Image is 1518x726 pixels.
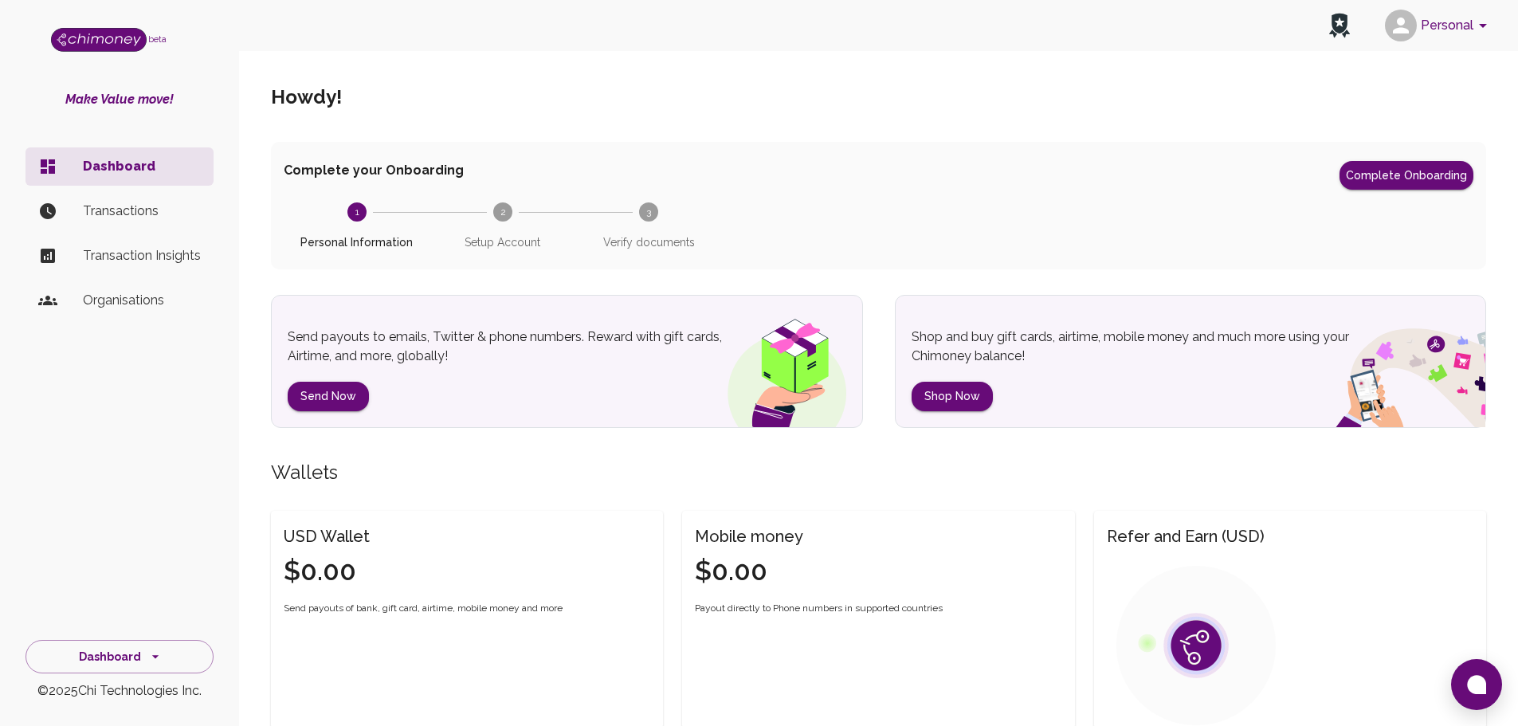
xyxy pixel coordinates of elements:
img: social spend [1294,311,1485,427]
h6: USD Wallet [284,524,370,549]
button: account of current user [1379,5,1499,46]
p: Send payouts to emails, Twitter & phone numbers. Reward with gift cards, Airtime, and more, globa... [288,328,753,366]
span: Verify documents [582,234,716,250]
span: Setup Account [436,234,569,250]
span: beta [148,34,167,44]
button: Send Now [288,382,369,411]
h6: Refer and Earn (USD) [1107,524,1265,549]
span: Payout directly to Phone numbers in supported countries [695,601,943,617]
button: Shop Now [912,382,993,411]
span: Send payouts of bank, gift card, airtime, mobile money and more [284,601,563,617]
p: Transaction Insights [83,246,201,265]
h6: Mobile money [695,524,803,549]
img: Logo [51,28,147,52]
h4: $0.00 [284,555,370,588]
h5: Wallets [271,460,1486,485]
span: Personal Information [290,234,423,250]
span: Complete your Onboarding [284,161,464,190]
h5: Howdy ! [271,84,342,110]
img: public [1116,566,1276,725]
h4: $0.00 [695,555,803,588]
button: Complete Onboarding [1340,161,1473,190]
img: gift box [699,308,862,427]
text: 2 [500,206,505,218]
button: Open chat window [1451,659,1502,710]
text: 1 [355,206,359,218]
p: Transactions [83,202,201,221]
text: 3 [646,206,651,218]
button: Dashboard [25,640,214,674]
p: Shop and buy gift cards, airtime, mobile money and much more using your Chimoney balance! [912,328,1377,366]
p: Dashboard [83,157,201,176]
p: Organisations [83,291,201,310]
